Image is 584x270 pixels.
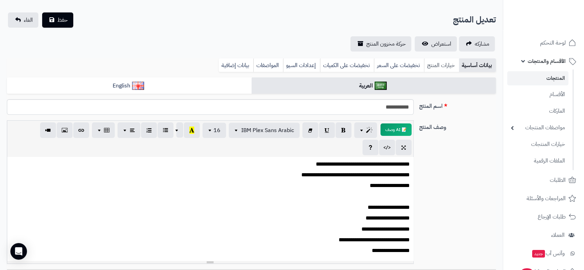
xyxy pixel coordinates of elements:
[507,172,580,188] a: الطلبات
[527,194,566,203] span: المراجعات والأسئلة
[320,58,374,72] a: تخفيضات على الكميات
[229,123,300,138] button: IBM Plex Sans Arabic
[507,208,580,225] a: طلبات الإرجاع
[57,16,68,24] span: حفظ
[350,36,411,52] a: حركة مخزون المنتج
[202,123,226,138] button: 16
[42,12,73,28] button: حفظ
[424,58,459,72] a: خيارات المنتج
[366,40,406,48] span: حركة مخزون المنتج
[241,126,294,134] span: IBM Plex Sans Arabic
[507,87,568,102] a: الأقسام
[507,227,580,243] a: العملاء
[459,58,496,72] a: بيانات أساسية
[374,58,424,72] a: تخفيضات على السعر
[507,245,580,262] a: وآتس آبجديد
[531,249,565,258] span: وآتس آب
[24,16,33,24] span: الغاء
[507,190,580,207] a: المراجعات والأسئلة
[550,175,566,185] span: الطلبات
[416,120,499,131] label: وصف المنتج
[380,123,412,136] button: 📝 AI وصف
[459,36,495,52] a: مشاركه
[253,58,283,72] a: المواصفات
[532,250,545,258] span: جديد
[375,82,387,90] img: العربية
[507,71,568,85] a: المنتجات
[415,36,457,52] a: استعراض
[132,82,144,90] img: English
[551,230,565,240] span: العملاء
[219,58,253,72] a: بيانات إضافية
[7,77,252,94] a: English
[507,137,568,152] a: خيارات المنتجات
[431,40,451,48] span: استعراض
[283,58,320,72] a: إعدادات السيو
[507,104,568,119] a: الماركات
[538,212,566,222] span: طلبات الإرجاع
[507,120,568,135] a: مواصفات المنتجات
[528,56,566,66] span: الأقسام والمنتجات
[214,126,220,134] span: 16
[10,243,27,260] div: Open Intercom Messenger
[507,35,580,51] a: لوحة التحكم
[540,38,566,48] span: لوحة التحكم
[537,5,577,20] img: logo-2.png
[453,13,496,27] h2: تعديل المنتج
[507,153,568,168] a: الملفات الرقمية
[8,12,38,28] a: الغاء
[475,40,489,48] span: مشاركه
[416,99,499,110] label: اسم المنتج
[252,77,496,94] a: العربية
